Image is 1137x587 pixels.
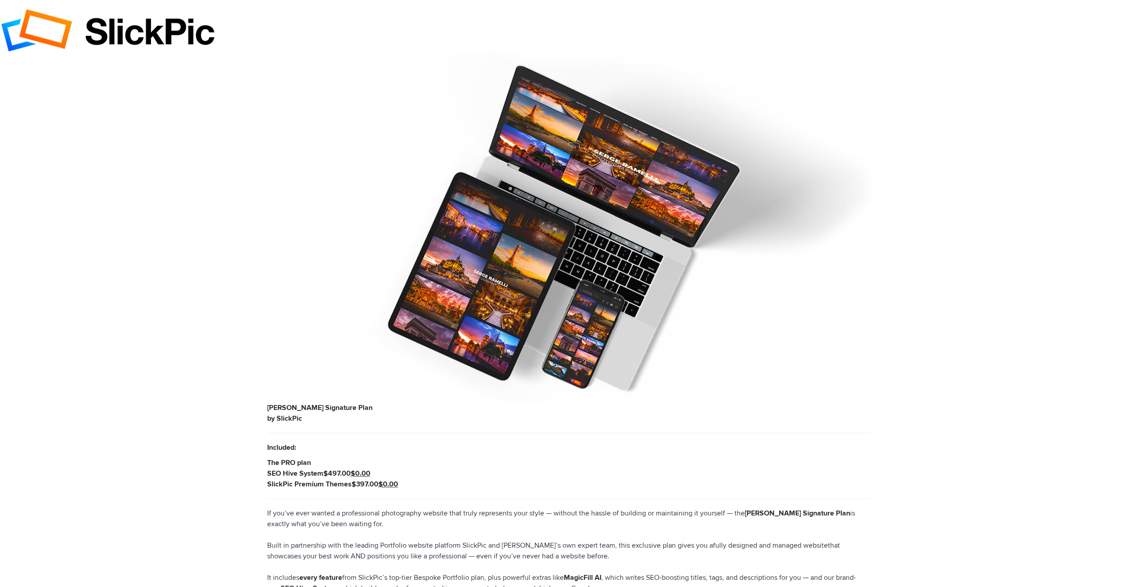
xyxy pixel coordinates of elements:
[267,480,352,489] b: SlickPic Premium Themes
[267,469,323,478] b: SEO Hive System
[713,541,828,550] i: fully designed and managed website
[267,403,373,412] b: [PERSON_NAME] Signature Plan
[352,480,378,489] i: $397.00
[378,480,398,489] u: $0.00
[323,469,351,478] i: $497.00
[299,573,342,582] b: every feature
[267,458,311,467] b: The PRO plan
[564,573,601,582] b: MagicFill AI
[351,469,370,478] u: $0.00
[267,443,296,452] b: Included:
[267,414,302,423] b: by SlickPic
[745,509,850,518] b: [PERSON_NAME] Signature Plan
